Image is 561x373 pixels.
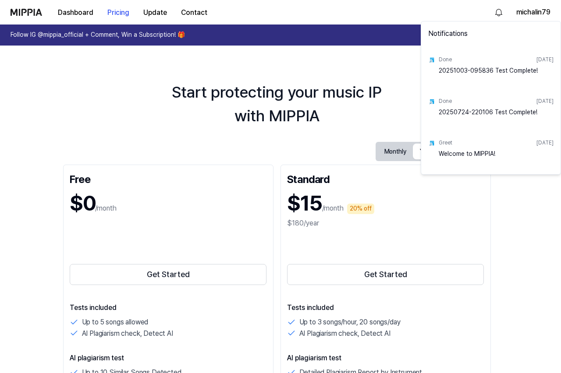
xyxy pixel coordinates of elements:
div: Done [439,98,452,105]
div: 20250724-220106 Test Complete! [439,108,554,126]
div: [DATE] [536,56,554,63]
div: Notifications [423,23,559,48]
div: [DATE] [536,98,554,105]
img: test result icon [428,140,435,147]
div: 20251003-095836 Test Complete! [439,67,554,84]
img: test result icon [428,56,435,63]
div: Done [439,56,452,63]
div: Welcome to MIPPIA! [439,150,554,167]
div: Greet [439,139,452,147]
div: [DATE] [536,139,554,147]
img: test result icon [428,98,435,105]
